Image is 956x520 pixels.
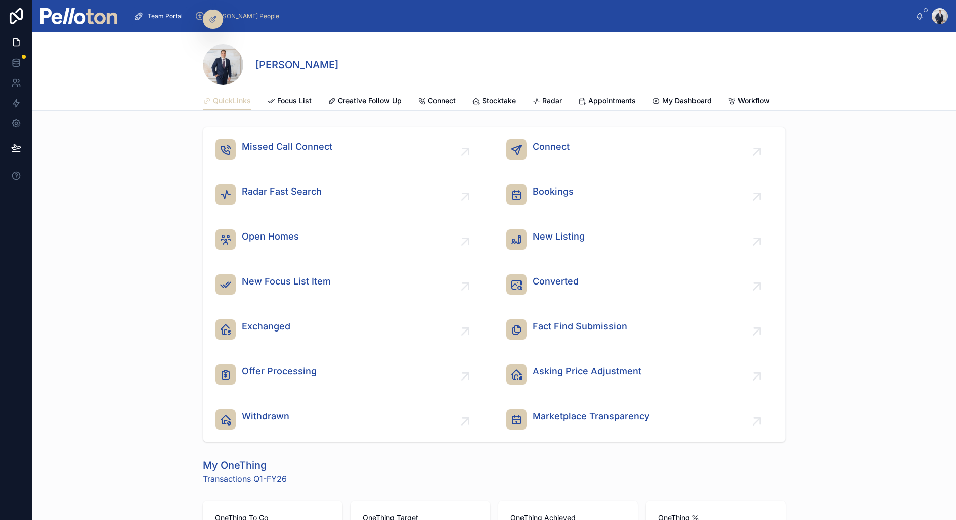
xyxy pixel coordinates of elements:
[738,96,770,106] span: Workflow
[242,364,317,379] span: Offer Processing
[533,274,579,289] span: Converted
[532,91,562,112] a: Radar
[242,229,299,244] span: Open Homes
[242,409,289,423] span: Withdrawn
[588,96,636,106] span: Appointments
[209,12,279,20] span: [PERSON_NAME] People
[328,91,402,112] a: Creative Follow Up
[542,96,562,106] span: Radar
[192,7,286,25] a: [PERSON_NAME] People
[652,91,712,112] a: My Dashboard
[203,172,494,217] a: Radar Fast Search
[277,96,312,106] span: Focus List
[494,127,785,172] a: Connect
[203,127,494,172] a: Missed Call Connect
[428,96,456,106] span: Connect
[255,58,338,72] h1: [PERSON_NAME]
[482,96,516,106] span: Stocktake
[203,352,494,397] a: Offer Processing
[533,139,570,154] span: Connect
[242,139,332,154] span: Missed Call Connect
[533,229,585,244] span: New Listing
[203,472,287,485] span: Transactions Q1-FY26
[203,91,251,111] a: QuickLinks
[148,12,183,20] span: Team Portal
[338,96,402,106] span: Creative Follow Up
[40,8,117,24] img: App logo
[267,91,312,112] a: Focus List
[494,352,785,397] a: Asking Price Adjustment
[213,96,251,106] span: QuickLinks
[203,217,494,262] a: Open Homes
[203,262,494,307] a: New Focus List Item
[533,364,641,379] span: Asking Price Adjustment
[533,409,649,423] span: Marketplace Transparency
[494,397,785,442] a: Marketplace Transparency
[203,458,287,472] h1: My OneThing
[533,184,574,199] span: Bookings
[203,397,494,442] a: Withdrawn
[494,262,785,307] a: Converted
[242,319,290,334] span: Exchanged
[494,172,785,217] a: Bookings
[131,7,190,25] a: Team Portal
[662,96,712,106] span: My Dashboard
[242,184,322,199] span: Radar Fast Search
[494,217,785,262] a: New Listing
[533,319,627,334] span: Fact Find Submission
[125,5,916,27] div: scrollable content
[242,274,331,289] span: New Focus List Item
[472,91,516,112] a: Stocktake
[728,91,770,112] a: Workflow
[418,91,456,112] a: Connect
[494,307,785,352] a: Fact Find Submission
[578,91,636,112] a: Appointments
[203,307,494,352] a: Exchanged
